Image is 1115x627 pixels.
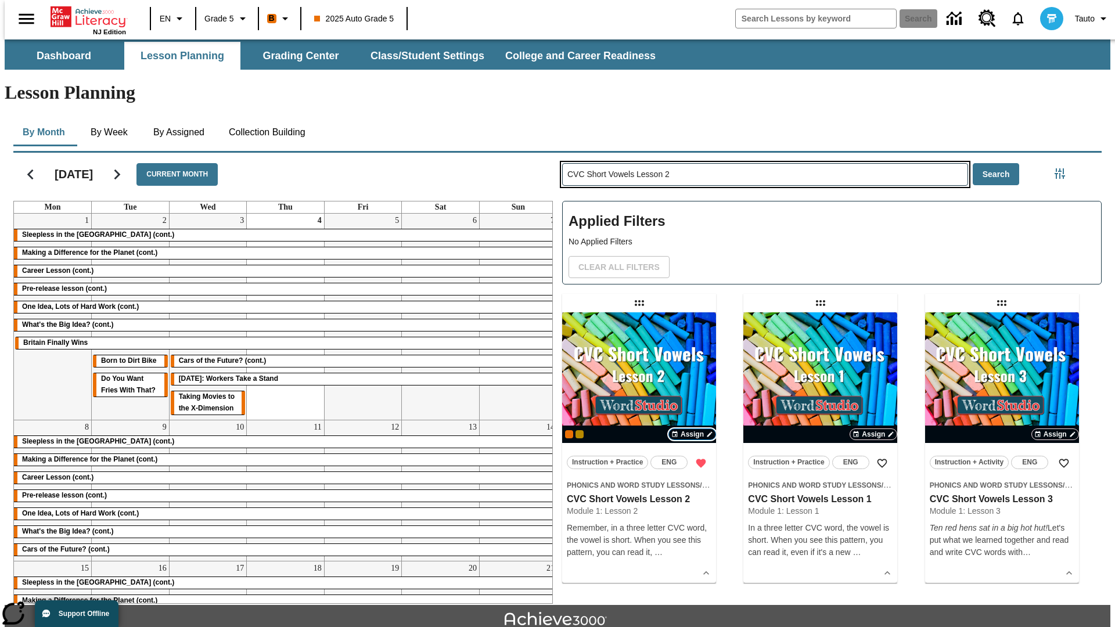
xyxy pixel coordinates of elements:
[1063,480,1073,489] span: /
[930,481,1063,489] span: Phonics and Word Study Lessons
[22,455,157,463] span: Making a Difference for the Planet (cont.)
[811,294,830,312] div: Draggable lesson: CVC Short Vowels Lesson 1
[14,490,557,502] div: Pre-release lesson (cont.)
[562,312,716,583] div: lesson details
[121,201,139,213] a: Tuesday
[93,28,126,35] span: NJ Edition
[843,456,858,469] span: ENG
[5,39,1110,70] div: SubNavbar
[1048,162,1071,185] button: Filters Side menu
[171,355,557,367] div: Cars of the Future? (cont.)
[82,420,91,434] a: September 8, 2025
[22,491,107,499] span: Pre-release lesson (cont.)
[124,42,240,70] button: Lesson Planning
[1031,428,1079,440] button: Assign Choose Dates
[748,479,893,491] span: Topic: Phonics and Word Study Lessons/CVC Short Vowels
[565,430,573,438] div: Current Class
[1070,8,1115,29] button: Profile/Settings
[1003,3,1033,34] a: Notifications
[576,430,584,438] div: New 2025 class
[862,429,885,439] span: Assign
[992,294,1011,312] div: Draggable lesson: CVC Short Vowels Lesson 3
[466,561,479,575] a: September 20, 2025
[925,312,1079,583] div: lesson details
[748,456,829,469] button: Instruction + Practice
[14,508,557,520] div: One Idea, Lots of Hard Work (cont.)
[14,247,557,259] div: Making a Difference for the Planet (cont.)
[154,8,192,29] button: Language: EN, Select a language
[51,5,126,28] a: Home
[496,42,665,70] button: College and Career Readiness
[269,11,275,26] span: B
[544,561,557,575] a: September 21, 2025
[14,229,557,241] div: Sleepless in the Animal Kingdom (cont.)
[220,118,315,146] button: Collection Building
[171,373,556,385] div: Labor Day: Workers Take a Stand
[51,4,126,35] div: Home
[650,456,688,469] button: ENG
[700,480,710,489] span: /
[179,392,235,412] span: Taking Movies to the X-Dimension
[55,167,93,181] h2: [DATE]
[22,545,110,553] span: Cars of the Future? (cont.)
[661,456,677,469] span: ENG
[872,453,893,474] button: Add to Favorites
[930,493,1074,506] h3: CVC Short Vowels Lesson 3
[14,319,557,331] div: What's the Big Idea? (cont.)
[247,420,325,561] td: September 11, 2025
[22,509,139,517] span: One Idea, Lots of Hard Work (cont.)
[136,163,218,186] button: Current Month
[935,456,1004,469] span: Instruction + Activity
[311,420,323,434] a: September 11, 2025
[179,374,278,383] span: Labor Day: Workers Take a Stand
[22,527,114,535] span: What's the Big Idea? (cont.)
[402,214,480,420] td: September 6, 2025
[736,9,896,28] input: search field
[22,578,174,586] span: Sleepless in the Animal Kingdom (cont.)
[311,561,324,575] a: September 18, 2025
[567,493,711,506] h3: CVC Short Vowels Lesson 2
[169,214,247,420] td: September 3, 2025
[1018,547,1023,557] span: h
[668,428,716,440] button: Assign Choose Dates
[690,453,711,474] button: Remove from Favorites
[753,456,824,469] span: Instruction + Practice
[930,522,1074,558] p: Let's put what we learned together and read and write CVC words wit
[22,437,174,445] span: Sleepless in the Animal Kingdom (cont.)
[681,429,704,439] span: Assign
[479,420,557,561] td: September 14, 2025
[101,374,156,394] span: Do You Want Fries With That?
[233,420,246,434] a: September 10, 2025
[101,356,156,365] span: Born to Dirt Bike
[59,610,109,618] span: Support Offline
[42,201,63,213] a: Monday
[200,8,254,29] button: Grade: Grade 5, Select a grade
[879,564,896,582] button: Show Details
[92,214,170,420] td: September 2, 2025
[1060,564,1078,582] button: Show Details
[509,201,527,213] a: Sunday
[940,3,972,35] a: Data Center
[160,214,169,228] a: September 2, 2025
[14,454,557,466] div: Making a Difference for the Planet (cont.)
[324,420,402,561] td: September 12, 2025
[553,148,1102,604] div: Search
[389,420,401,434] a: September 12, 2025
[171,391,246,415] div: Taking Movies to the X-Dimension
[35,600,118,627] button: Support Offline
[14,301,557,313] div: One Idea, Lots of Hard Work (cont.)
[102,160,132,189] button: Next
[204,13,234,25] span: Grade 5
[15,337,556,349] div: Britain Finally Wins
[22,284,107,293] span: Pre-release lesson (cont.)
[654,547,663,557] span: …
[567,479,711,491] span: Topic: Phonics and Word Study Lessons/CVC Short Vowels
[4,148,553,604] div: Calendar
[9,2,44,36] button: Open side menu
[930,479,1074,491] span: Topic: Phonics and Word Study Lessons/CVC Short Vowels
[13,118,74,146] button: By Month
[14,420,92,561] td: September 8, 2025
[567,456,648,469] button: Instruction + Practice
[562,201,1102,284] div: Applied Filters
